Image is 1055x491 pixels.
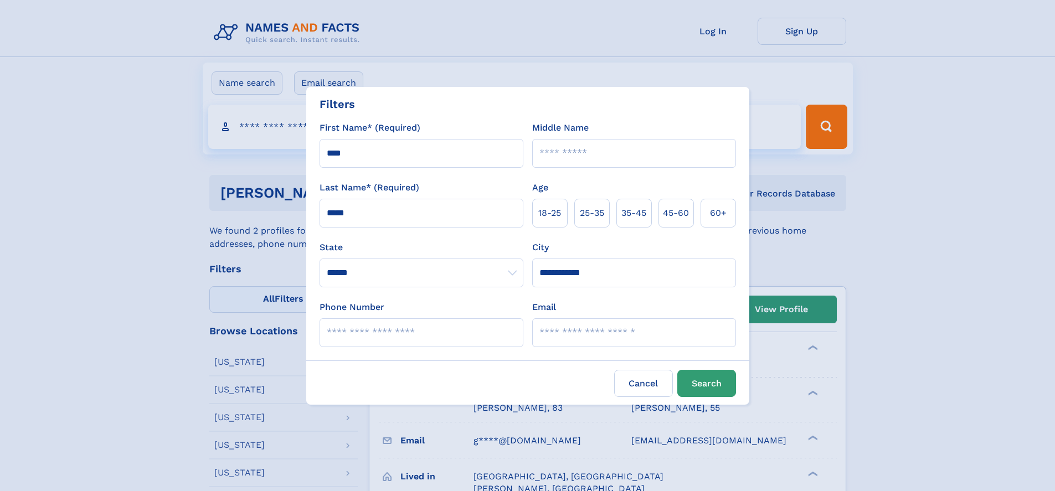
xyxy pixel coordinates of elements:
[532,301,556,314] label: Email
[677,370,736,397] button: Search
[320,96,355,112] div: Filters
[614,370,673,397] label: Cancel
[580,206,604,220] span: 25‑35
[320,301,384,314] label: Phone Number
[320,181,419,194] label: Last Name* (Required)
[532,121,589,135] label: Middle Name
[663,206,689,220] span: 45‑60
[710,206,727,220] span: 60+
[538,206,561,220] span: 18‑25
[532,181,548,194] label: Age
[320,121,420,135] label: First Name* (Required)
[621,206,646,220] span: 35‑45
[532,241,549,254] label: City
[320,241,523,254] label: State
